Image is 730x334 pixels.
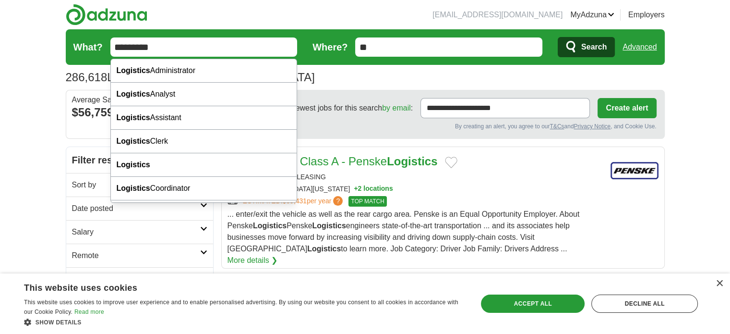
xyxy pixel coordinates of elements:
[117,66,150,74] strong: Logistics
[66,267,213,291] a: Location
[354,184,358,194] span: +
[574,123,610,130] a: Privacy Notice
[66,69,108,86] span: 286,618
[227,184,603,194] div: [GEOGRAPHIC_DATA][US_STATE]
[333,196,343,206] span: ?
[348,196,386,207] span: TOP MATCH
[481,295,585,313] div: Accept all
[253,222,287,230] strong: Logistics
[117,184,150,192] strong: Logistics
[24,299,458,315] span: This website uses cookies to improve user experience and to enable personalised advertising. By u...
[36,319,82,326] span: Show details
[72,250,200,261] h2: Remote
[24,279,440,294] div: This website uses cookies
[73,40,103,54] label: What?
[570,9,614,21] a: MyAdzuna
[111,200,297,224] div: Manager
[307,245,341,253] strong: Logistics
[72,104,207,121] div: $56,759
[72,179,200,191] h2: Sort by
[227,210,580,253] span: ... enter/exit the vehicle as well as the rear cargo area. Penske is an Equal Opportunity Employe...
[111,83,297,106] div: Analyst
[382,104,411,112] a: by email
[111,59,297,83] div: Administrator
[432,9,562,21] li: [EMAIL_ADDRESS][DOMAIN_NAME]
[387,155,437,168] strong: Logistics
[354,184,393,194] button: +2 locations
[581,37,607,57] span: Search
[72,203,200,214] h2: Date posted
[117,161,150,169] strong: Logistics
[111,106,297,130] div: Assistant
[66,220,213,244] a: Salary
[72,96,207,104] div: Average Salary
[117,113,150,122] strong: Logistics
[550,123,564,130] a: T&Cs
[111,130,297,153] div: Clerk
[622,37,657,57] a: Advanced
[66,173,213,197] a: Sort by
[227,255,278,266] a: More details ❯
[227,155,438,168] a: Truck Driver - Class A - PenskeLogistics
[66,244,213,267] a: Remote
[117,137,150,145] strong: Logistics
[249,102,413,114] span: Receive the newest jobs for this search :
[716,280,723,287] div: Close
[74,309,104,315] a: Read more, opens a new window
[610,153,658,189] img: Penske Truck Leasing logo
[66,71,315,84] h1: Logistics Jobs in [GEOGRAPHIC_DATA]
[66,4,147,25] img: Adzuna logo
[312,222,346,230] strong: Logistics
[591,295,698,313] div: Decline all
[229,122,657,131] div: By creating an alert, you agree to our and , and Cookie Use.
[598,98,656,118] button: Create alert
[117,90,150,98] strong: Logistics
[66,147,213,173] h2: Filter results
[111,177,297,200] div: Coordinator
[24,317,464,327] div: Show details
[445,157,457,168] button: Add to favorite jobs
[558,37,615,57] button: Search
[66,197,213,220] a: Date posted
[628,9,665,21] a: Employers
[312,40,347,54] label: Where?
[72,226,200,238] h2: Salary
